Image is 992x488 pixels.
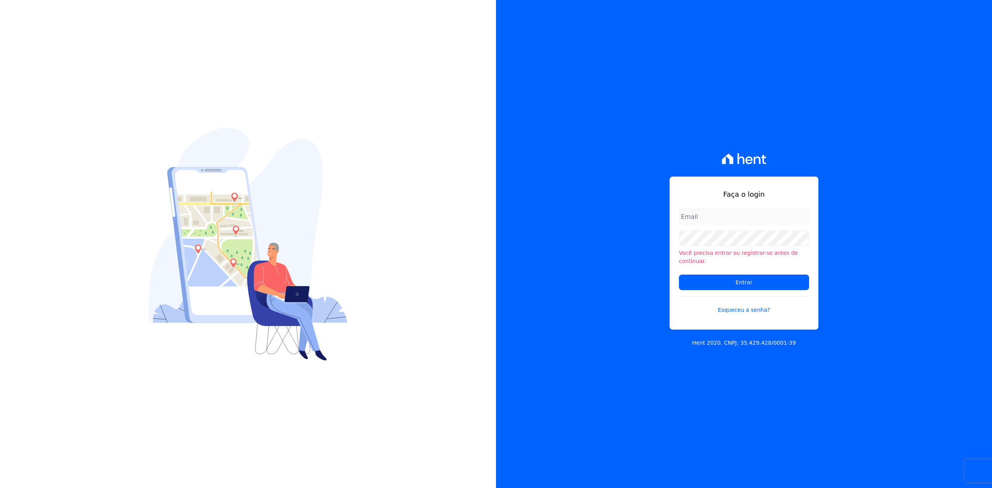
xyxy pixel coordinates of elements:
[679,189,809,199] h1: Faça o login
[679,209,809,224] input: Email
[692,339,796,347] p: Hent 2020. CNPJ: 35.429.428/0001-39
[679,249,809,265] li: Você precisa entrar ou registrar-se antes de continuar.
[679,275,809,290] input: Entrar
[148,128,348,361] img: Login
[679,296,809,314] a: Esqueceu a senha?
